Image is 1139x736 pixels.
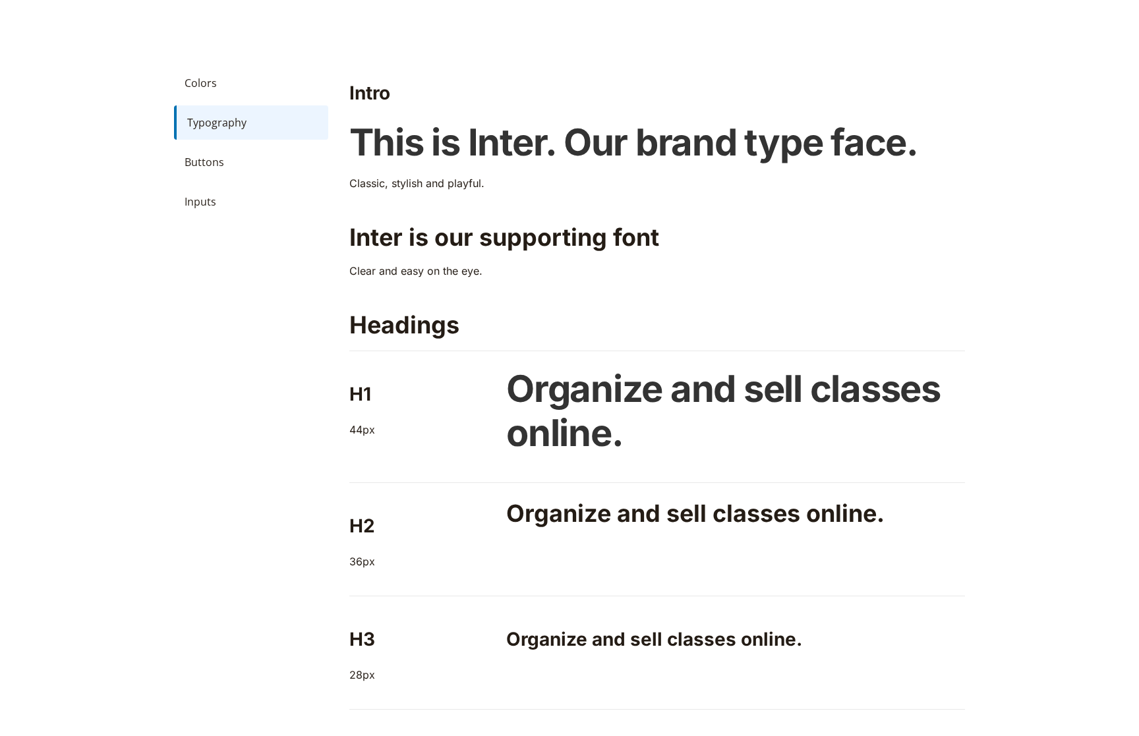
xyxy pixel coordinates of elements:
div: Inputs [185,195,307,208]
div: 44px [349,422,375,438]
h3: Intro [349,82,965,105]
h1: This is Inter. Our brand type face. [349,121,965,165]
h2: Inter is our supporting font [349,223,965,252]
div: H2 [349,515,375,538]
div: H3 [349,628,375,651]
div: 36px [349,553,375,569]
h1: Organize and sell classes online. [506,367,965,455]
h2: Headings [349,310,965,340]
h3: Organize and sell classes online. [506,628,965,651]
div: Buttons [185,156,307,169]
div: H1 [349,383,371,406]
div: Typography [187,116,307,129]
div: Colors [185,76,307,90]
h2: Organize and sell classes online. [506,499,965,528]
p: Clear and easy on the eye. [349,263,768,279]
p: Classic, stylish and playful. [349,175,768,191]
div: 28px [349,667,375,683]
